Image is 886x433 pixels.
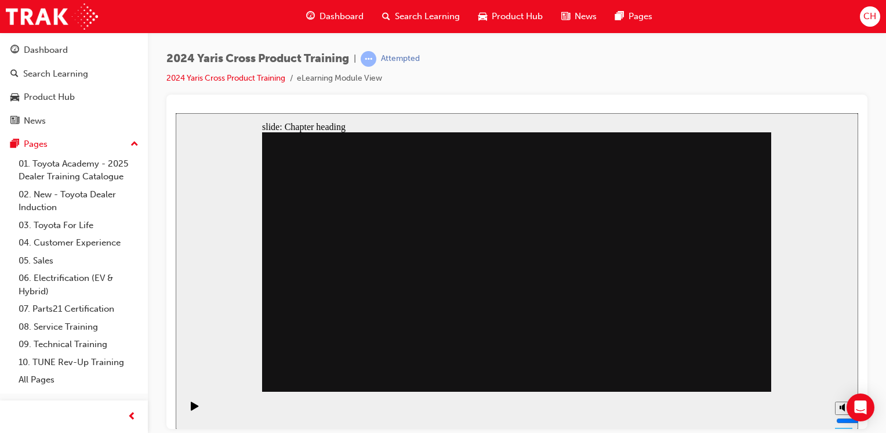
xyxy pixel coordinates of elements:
[5,37,143,133] button: DashboardSearch LearningProduct HubNews
[5,133,143,155] button: Pages
[24,138,48,151] div: Pages
[659,288,678,302] button: Mute (Ctrl+Alt+M)
[6,288,26,308] button: Play (Ctrl+Alt+P)
[354,52,356,66] span: |
[561,9,570,24] span: news-icon
[166,52,349,66] span: 2024 Yaris Cross Product Training
[6,3,98,30] img: Trak
[660,303,735,312] input: volume
[395,10,460,23] span: Search Learning
[14,318,143,336] a: 08. Service Training
[297,5,373,28] a: guage-iconDashboard
[469,5,552,28] a: car-iconProduct Hub
[297,72,382,85] li: eLearning Module View
[14,217,143,234] a: 03. Toyota For Life
[14,371,143,389] a: All Pages
[166,73,285,83] a: 2024 Yaris Cross Product Training
[478,9,487,24] span: car-icon
[629,10,652,23] span: Pages
[24,114,46,128] div: News
[14,234,143,252] a: 04. Customer Experience
[361,51,376,67] span: learningRecordVerb_ATTEMPT-icon
[863,10,876,23] span: CH
[653,279,677,316] div: misc controls
[6,279,26,316] div: playback controls
[5,63,143,85] a: Search Learning
[14,353,143,371] a: 10. TUNE Rev-Up Training
[5,86,143,108] a: Product Hub
[382,9,390,24] span: search-icon
[14,155,143,186] a: 01. Toyota Academy - 2025 Dealer Training Catalogue
[381,53,420,64] div: Attempted
[14,252,143,270] a: 05. Sales
[128,410,136,424] span: prev-icon
[615,9,624,24] span: pages-icon
[552,5,606,28] a: news-iconNews
[24,44,68,57] div: Dashboard
[130,137,139,152] span: up-icon
[24,91,75,104] div: Product Hub
[860,6,880,27] button: CH
[14,335,143,353] a: 09. Technical Training
[14,300,143,318] a: 07. Parts21 Certification
[575,10,597,23] span: News
[10,139,19,150] span: pages-icon
[306,9,315,24] span: guage-icon
[319,10,364,23] span: Dashboard
[373,5,469,28] a: search-iconSearch Learning
[606,5,662,28] a: pages-iconPages
[14,269,143,300] a: 06. Electrification (EV & Hybrid)
[23,67,88,81] div: Search Learning
[847,394,874,421] div: Open Intercom Messenger
[10,69,19,80] span: search-icon
[10,116,19,127] span: news-icon
[10,92,19,103] span: car-icon
[5,110,143,132] a: News
[5,39,143,61] a: Dashboard
[492,10,543,23] span: Product Hub
[14,186,143,217] a: 02. New - Toyota Dealer Induction
[10,45,19,56] span: guage-icon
